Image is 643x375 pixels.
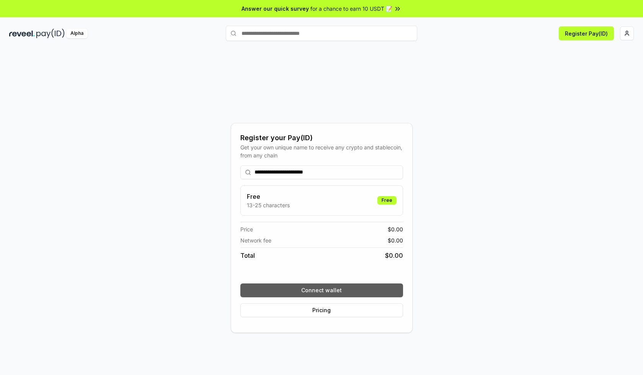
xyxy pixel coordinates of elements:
p: 13-25 characters [247,201,290,209]
button: Connect wallet [240,283,403,297]
span: $ 0.00 [385,251,403,260]
div: Free [377,196,397,205]
img: reveel_dark [9,29,35,38]
span: Total [240,251,255,260]
button: Register Pay(ID) [559,26,614,40]
span: for a chance to earn 10 USDT 📝 [310,5,392,13]
span: $ 0.00 [388,236,403,244]
span: Network fee [240,236,271,244]
span: Price [240,225,253,233]
button: Pricing [240,303,403,317]
div: Alpha [66,29,88,38]
h3: Free [247,192,290,201]
span: $ 0.00 [388,225,403,233]
img: pay_id [36,29,65,38]
div: Register your Pay(ID) [240,133,403,143]
div: Get your own unique name to receive any crypto and stablecoin, from any chain [240,143,403,159]
span: Answer our quick survey [242,5,309,13]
